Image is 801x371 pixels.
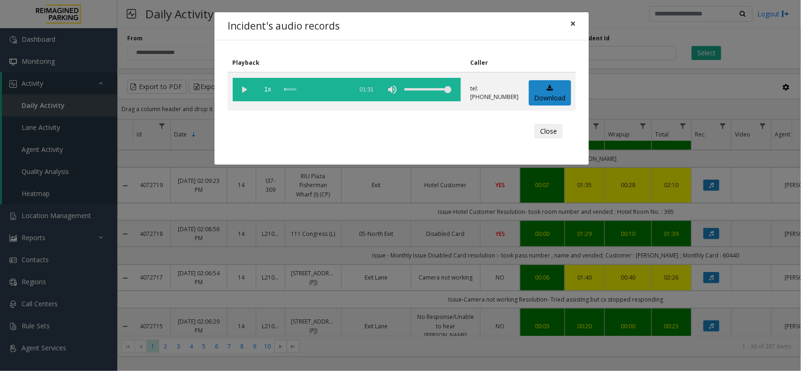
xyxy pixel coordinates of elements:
[534,124,563,139] button: Close
[570,17,576,30] span: ×
[404,78,451,101] div: volume level
[284,78,348,101] div: scrub bar
[228,53,465,72] th: Playback
[465,53,524,72] th: Caller
[564,12,582,35] button: Close
[529,80,571,106] a: Download
[228,19,340,34] h4: Incident's audio records
[256,78,280,101] span: playback speed button
[471,84,519,101] p: tel:[PHONE_NUMBER]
